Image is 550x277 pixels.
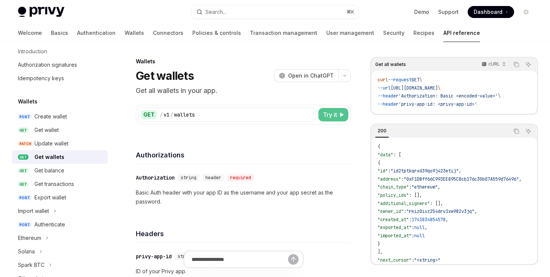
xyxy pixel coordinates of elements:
button: Ask AI [523,60,533,69]
div: Spark BTC [18,261,45,270]
span: "policy_ids" [378,192,409,198]
a: API reference [443,24,480,42]
button: Toggle Import wallet section [12,204,108,218]
p: Basic Auth header with your app ID as the username and your app secret as the password. [136,188,351,206]
span: 'privy-app-id: <privy-app-id>' [398,101,477,107]
div: Solana [18,247,35,256]
a: GETGet transactions [12,177,108,191]
span: GET [412,77,419,83]
button: Send message [288,254,299,265]
div: Update wallet [34,139,68,148]
span: --header [378,101,398,107]
a: POSTCreate wallet [12,110,108,123]
span: : [388,168,391,174]
span: --url [378,85,391,91]
div: Ethereum [18,234,41,243]
a: Support [438,8,459,16]
span: null [414,225,425,231]
span: Get all wallets [375,61,406,67]
button: Toggle Solana section [12,245,108,258]
div: GET [141,110,157,119]
span: : [ [393,152,401,158]
span: "chain_type" [378,184,409,190]
span: "id" [378,168,388,174]
a: POSTAuthenticate [12,218,108,231]
button: Try it [318,108,348,121]
span: POST [18,114,31,120]
span: curl [378,77,388,83]
div: Wallets [136,58,351,65]
span: : [], [409,192,422,198]
a: PATCHUpdate wallet [12,137,108,150]
div: wallets [174,111,195,118]
h1: Get wallets [136,69,194,82]
span: { [378,144,380,150]
div: 200 [375,126,389,135]
h5: Wallets [18,97,37,106]
span: 1741834854578 [412,217,446,223]
input: Ask a question... [192,251,288,268]
a: Connectors [153,24,183,42]
span: \ [419,77,422,83]
a: Recipes [413,24,434,42]
div: required [227,174,254,181]
div: Import wallet [18,207,49,216]
div: Get wallets [34,153,64,162]
button: Ask AI [523,126,533,136]
h4: Authorizations [136,150,351,160]
span: : [409,217,412,223]
span: POST [18,222,31,228]
button: Open in ChatGPT [274,69,338,82]
span: GET [18,127,28,133]
span: , [425,225,427,231]
a: Authorization signatures [12,58,108,72]
button: Open search [191,5,358,19]
span: "additional_signers" [378,201,430,207]
div: Idempotency keys [18,74,64,83]
a: Authentication [77,24,116,42]
div: Get wallet [34,126,59,135]
span: "id2tptkqrxd39qo9j423etij" [391,168,459,174]
span: GET [18,181,28,187]
span: \ [498,93,501,99]
a: POSTExport wallet [12,191,108,204]
span: "ethereum" [412,184,438,190]
button: Toggle Spark BTC section [12,258,108,272]
button: Toggle dark mode [520,6,532,18]
span: : [412,257,414,263]
a: Welcome [18,24,42,42]
a: GETGet balance [12,164,108,177]
a: Demo [414,8,429,16]
span: "imported_at" [378,233,412,239]
div: Create wallet [34,112,67,121]
span: 'Authorization: Basic <encoded-value>' [398,93,498,99]
span: ], [378,249,383,255]
button: Toggle Ethereum section [12,231,108,245]
span: string [181,175,196,181]
button: cURL [477,58,509,71]
span: Try it [323,110,337,119]
a: Idempotency keys [12,72,108,85]
span: , [438,184,440,190]
div: Get transactions [34,180,74,189]
span: "created_at" [378,217,409,223]
a: Security [383,24,404,42]
div: Authorization signatures [18,60,77,69]
span: "owner_id" [378,208,404,214]
h4: Headers [136,229,351,239]
span: GET [18,168,28,174]
span: Open in ChatGPT [288,72,334,79]
span: --request [388,77,412,83]
span: null [414,233,425,239]
span: , [519,176,522,182]
span: GET [18,154,28,160]
div: Export wallet [34,193,66,202]
span: Dashboard [474,8,502,16]
a: GETGet wallets [12,150,108,164]
span: PATCH [18,141,33,147]
div: / [170,111,173,118]
span: [URL][DOMAIN_NAME] [391,85,438,91]
span: "data" [378,152,393,158]
div: Get balance [34,166,64,175]
span: header [205,175,221,181]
